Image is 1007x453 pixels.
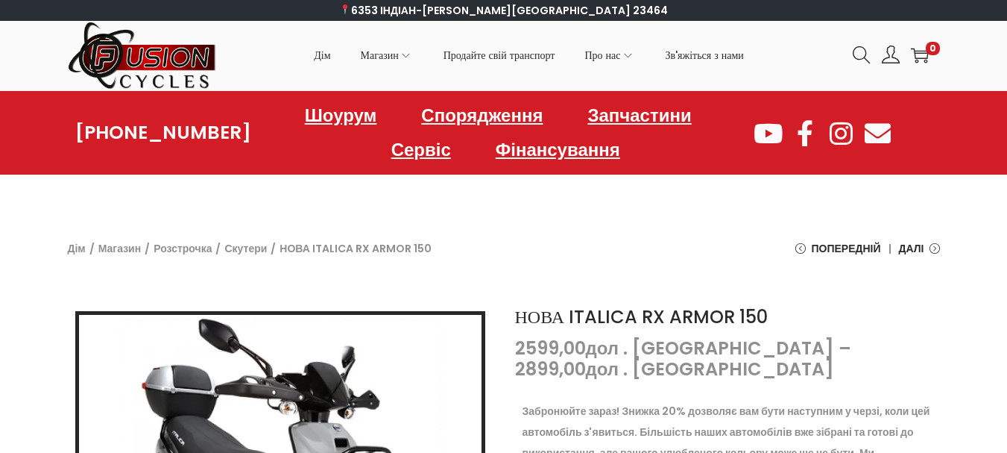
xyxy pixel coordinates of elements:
a: Фінансування [481,133,635,167]
font: / [89,241,95,256]
font: Про нас [584,48,620,63]
img: Логотип сітківки Woostify [68,21,217,90]
a: Магазин [98,241,141,256]
font: / [145,241,150,256]
font: Фінансування [496,137,620,162]
font: 2599,00 [515,336,586,360]
a: Спорядження [406,99,558,133]
a: Про нас [584,22,635,89]
a: Шоурум [290,99,392,133]
a: Далі [899,238,940,270]
img: 📍 [340,4,350,15]
a: Дім [68,241,86,256]
font: Дім [314,48,330,63]
font: Шоурум [305,103,377,128]
a: Скутери [224,241,267,256]
a: 0 [911,46,929,64]
a: Запчастини [572,99,706,133]
a: Попередній [795,238,880,270]
a: Сервіс [376,133,466,167]
a: Дім [314,22,330,89]
a: Продайте свій транспорт [443,22,555,89]
font: дол . [GEOGRAPHIC_DATA] [586,357,835,381]
font: Магазин [361,48,399,63]
a: 6353 ІНДІАН-[PERSON_NAME][GEOGRAPHIC_DATA] 23464 [339,3,668,18]
a: Магазин [361,22,414,89]
font: Попередній [811,241,880,256]
font: / [215,241,221,256]
font: Спорядження [421,103,543,128]
font: 6353 ІНДІАН-[PERSON_NAME][GEOGRAPHIC_DATA] 23464 [351,3,668,18]
font: НОВА ITALICA RX ARMOR 150 [280,241,432,256]
font: 2899,00 [515,357,586,381]
a: [PHONE_NUMBER] [75,122,251,143]
a: Зв'яжіться з нами [665,22,743,89]
font: Продайте свій транспорт [443,48,555,63]
font: Зв'яжіться з нами [665,48,743,63]
font: / [271,241,276,256]
font: Далі [899,241,924,256]
font: Сервіс [391,137,451,162]
font: – [839,336,851,360]
font: дол . [GEOGRAPHIC_DATA] [586,336,835,360]
font: Запчастини [587,103,691,128]
nav: Меню [251,99,751,167]
font: [PHONE_NUMBER] [75,119,251,146]
a: Розстрочка [154,241,212,256]
nav: Основна навігація [217,22,842,89]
